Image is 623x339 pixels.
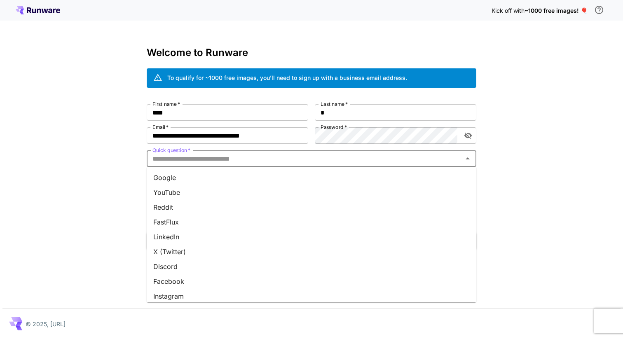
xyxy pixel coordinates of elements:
[321,124,347,131] label: Password
[147,289,476,304] li: Instagram
[492,7,525,14] span: Kick off with
[147,200,476,215] li: Reddit
[147,170,476,185] li: Google
[152,124,169,131] label: Email
[591,2,607,18] button: In order to qualify for free credit, you need to sign up with a business email address and click ...
[167,73,407,82] div: To qualify for ~1000 free images, you’ll need to sign up with a business email address.
[147,244,476,259] li: X (Twitter)
[525,7,588,14] span: ~1000 free images! 🎈
[26,320,66,328] p: © 2025, [URL]
[461,128,475,143] button: toggle password visibility
[147,215,476,229] li: FastFlux
[147,185,476,200] li: YouTube
[147,259,476,274] li: Discord
[147,274,476,289] li: Facebook
[152,101,180,108] label: First name
[152,147,190,154] label: Quick question
[321,101,348,108] label: Last name
[147,229,476,244] li: LinkedIn
[462,153,473,164] button: Close
[147,47,476,58] h3: Welcome to Runware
